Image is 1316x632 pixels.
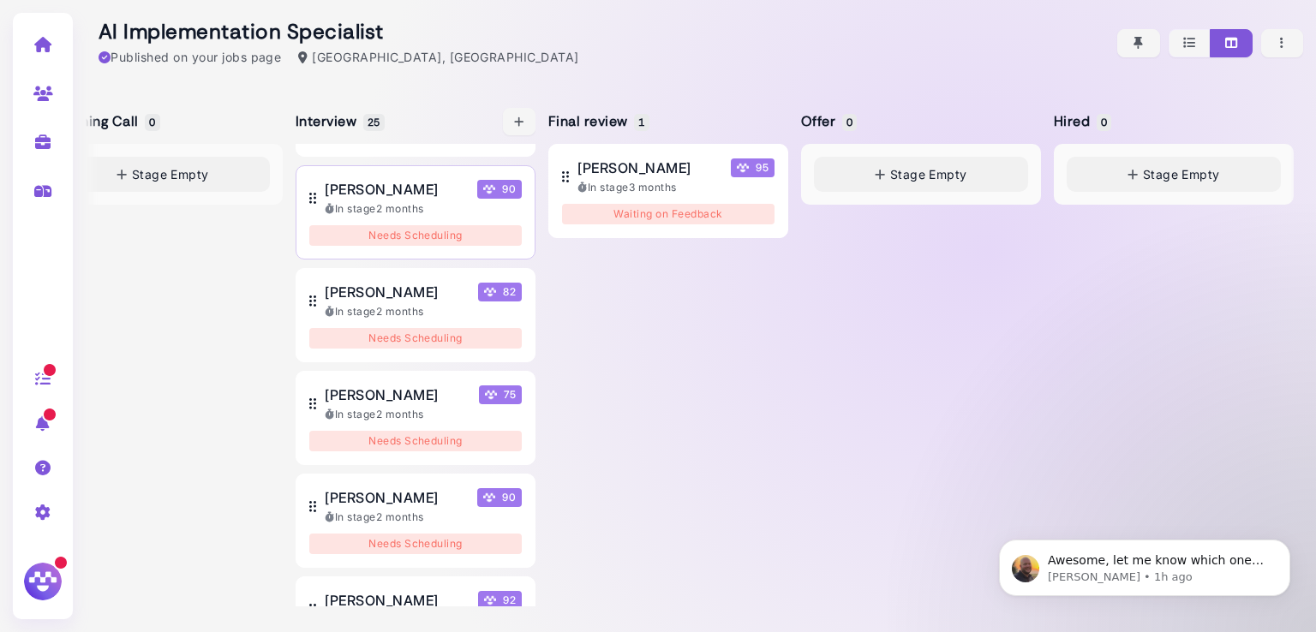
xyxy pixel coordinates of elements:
h1: [PERSON_NAME] [83,9,194,21]
img: Megan Score [484,286,496,298]
div: Anything we can help with? I have some free credits for advertising on Reddit if there is a job y... [27,78,267,145]
div: In stage 2 months [325,201,522,217]
div: Yaroslav says… [14,241,329,293]
button: Emoji picker [27,542,40,556]
span: [PERSON_NAME] [325,385,438,405]
span: 90 [477,488,522,507]
div: Needs Scheduling [309,534,522,554]
textarea: Message… [15,506,328,535]
h5: Final review [548,113,647,129]
button: Gif picker [54,542,68,556]
div: [GEOGRAPHIC_DATA], [GEOGRAPHIC_DATA] [298,48,578,66]
button: Home [268,7,301,39]
span: Stage Empty [890,165,967,183]
span: 0 [842,114,857,131]
span: 82 [478,283,522,301]
div: Nate says… [14,332,329,541]
img: Megan Score [485,389,497,401]
span: [PERSON_NAME] [577,158,691,178]
div: Awesome, let me know which one and I'll have our team promote it! Also, our team made some update... [27,343,267,493]
button: Upload attachment [81,542,95,556]
div: wow wow wowgood news [PERSON_NAME]hello [134,170,329,241]
img: Megan Score [483,183,495,195]
span: 75 [479,385,522,404]
button: Send a message… [294,535,321,563]
div: Awesome, let me know which one and I'll have our team promote it!Also, our team made some updates... [14,332,281,504]
div: In stage 3 months [577,180,775,195]
img: Megan Score [484,594,496,606]
div: Nate says… [14,293,329,332]
div: of course i would like to promote a job) [81,252,315,269]
img: Profile image for Nate [49,9,76,37]
img: Megan [21,560,64,603]
button: [PERSON_NAME] Megan Score 90 In stage2 months Needs Scheduling [296,474,535,568]
span: 92 [478,591,522,610]
button: [PERSON_NAME] Megan Score 75 In stage2 months Needs Scheduling [296,371,535,465]
span: 0 [1097,114,1111,131]
div: Yaroslav says… [14,170,329,242]
span: Stage Empty [1143,165,1220,183]
button: [PERSON_NAME] Megan Score 82 In stage2 months Needs Scheduling [296,268,535,362]
div: joined the conversation [74,296,292,312]
button: go back [11,7,44,39]
h5: Offer [801,113,854,129]
div: In stage 2 months [325,407,522,422]
div: Needs Scheduling [309,328,522,349]
button: Start recording [109,542,123,556]
div: In stage 2 months [325,304,522,319]
span: [PERSON_NAME] [325,282,438,302]
div: wow wow wow good news [PERSON_NAME] hello [147,180,315,230]
img: Profile image for Nate [51,295,69,313]
span: 1 [634,114,649,131]
h2: AI Implementation Specialist [99,20,579,45]
div: Needs Scheduling [309,431,522,451]
span: 25 [363,114,385,131]
img: Megan Score [483,492,495,504]
div: In stage 2 months [325,510,522,525]
button: [PERSON_NAME] Megan Score 90 In stage2 months Needs Scheduling [296,165,535,259]
span: 90 [477,180,522,199]
div: Waiting on Feedback [562,204,775,224]
p: Active 1h ago [83,21,159,39]
div: Needs Scheduling [309,225,522,246]
iframe: Intercom notifications message [973,504,1316,623]
div: of course i would like to promote a job) [67,241,329,279]
b: [PERSON_NAME] [74,298,170,310]
h5: Screening Call [43,113,158,129]
span: Stage Empty [132,165,209,183]
span: [PERSON_NAME] [325,179,438,200]
h5: Hired [1054,113,1109,129]
span: [PERSON_NAME] [325,590,438,611]
span: 95 [731,158,775,177]
button: [PERSON_NAME] Megan Score 95 In stage3 months Waiting on Feedback [548,144,788,238]
span: 0 [145,114,159,131]
img: Megan Score [737,162,749,174]
div: Published on your jobs page [99,48,281,66]
h5: Interview [296,113,382,129]
span: [PERSON_NAME] [325,487,438,508]
div: Close [301,7,332,38]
